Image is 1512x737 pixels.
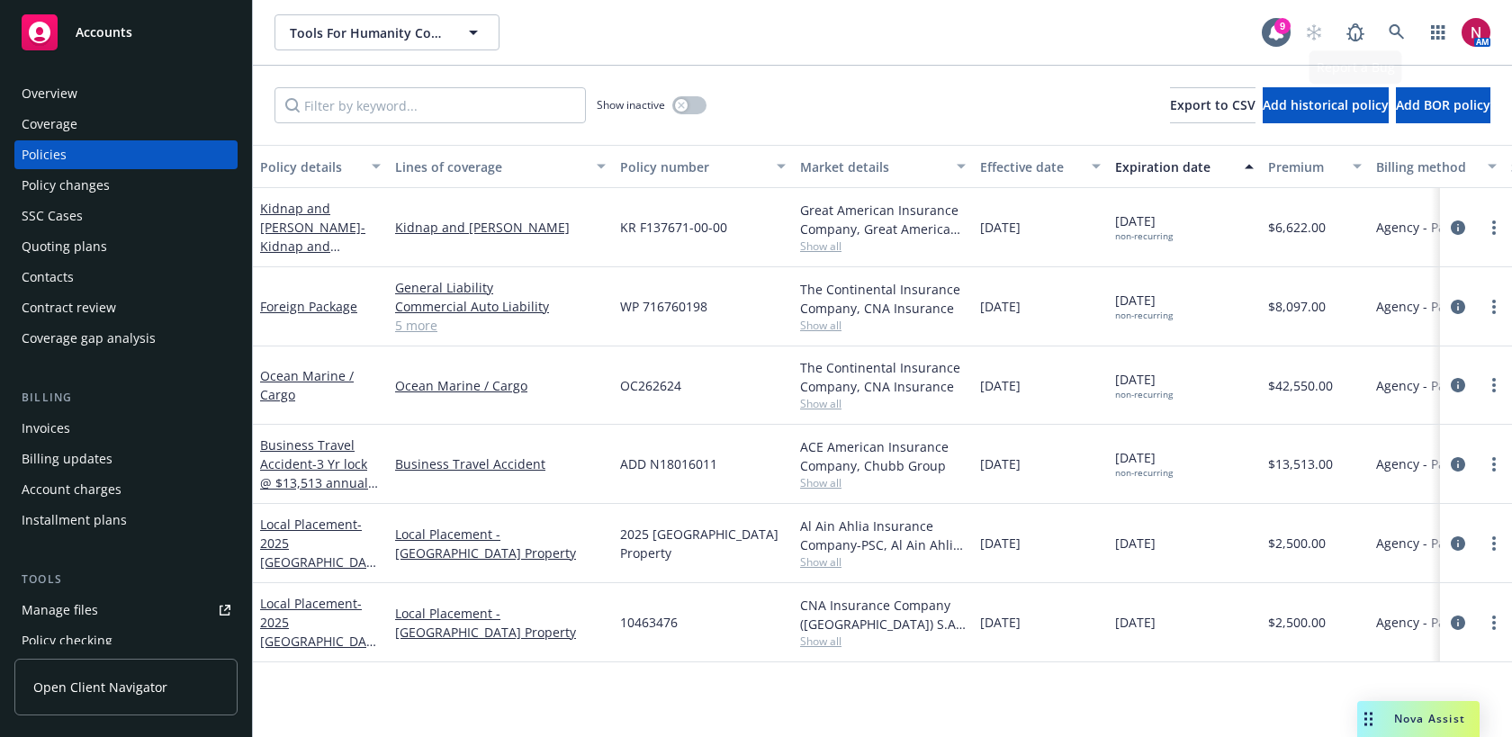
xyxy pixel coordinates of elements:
div: 9 [1274,18,1291,34]
span: Export to CSV [1170,96,1255,113]
div: Contract review [22,293,116,322]
span: Show all [800,554,966,570]
a: Account charges [14,475,238,504]
span: Agency - Pay in full [1376,454,1490,473]
span: $13,513.00 [1268,454,1333,473]
a: Policies [14,140,238,169]
div: Great American Insurance Company, Great American Insurance Group [800,201,966,238]
a: Switch app [1420,14,1456,50]
img: photo [1462,18,1490,47]
a: circleInformation [1447,296,1469,318]
a: Commercial Auto Liability [395,297,606,316]
a: Local Placement [260,595,373,669]
span: [DATE] [1115,211,1173,242]
a: more [1483,217,1505,238]
a: Billing updates [14,445,238,473]
a: Kidnap and [PERSON_NAME] [395,218,606,237]
span: $6,622.00 [1268,218,1326,237]
span: Show all [800,475,966,490]
a: circleInformation [1447,612,1469,634]
button: Expiration date [1108,145,1261,188]
span: Accounts [76,25,132,40]
a: Manage files [14,596,238,625]
span: Show all [800,634,966,649]
span: [DATE] [980,534,1021,553]
a: more [1483,296,1505,318]
button: Add historical policy [1263,87,1389,123]
span: Show all [800,238,966,254]
div: Billing updates [22,445,112,473]
div: Policy details [260,157,361,176]
div: The Continental Insurance Company, CNA Insurance [800,280,966,318]
span: 10463476 [620,613,678,632]
div: ACE American Insurance Company, Chubb Group [800,437,966,475]
span: $2,500.00 [1268,534,1326,553]
span: [DATE] [1115,291,1173,321]
button: Billing method [1369,145,1504,188]
a: Quoting plans [14,232,238,261]
div: Drag to move [1357,701,1380,737]
button: Effective date [973,145,1108,188]
span: $42,550.00 [1268,376,1333,395]
div: The Continental Insurance Company, CNA Insurance [800,358,966,396]
a: 5 more [395,316,606,335]
div: Coverage gap analysis [22,324,156,353]
a: Contacts [14,263,238,292]
div: CNA Insurance Company ([GEOGRAPHIC_DATA]) S.A., CNA Insurance, CNA Insurance (International) [800,596,966,634]
button: Add BOR policy [1396,87,1490,123]
div: Lines of coverage [395,157,586,176]
div: Policy changes [22,171,110,200]
a: Policy changes [14,171,238,200]
a: Report a Bug [1337,14,1373,50]
a: more [1483,374,1505,396]
button: Market details [793,145,973,188]
button: Premium [1261,145,1369,188]
span: Tools For Humanity Corporation [290,23,445,42]
a: Ocean Marine / Cargo [260,367,354,403]
div: Invoices [22,414,70,443]
button: Nova Assist [1357,701,1480,737]
a: more [1483,533,1505,554]
span: Open Client Navigator [33,678,167,697]
span: Agency - Pay in full [1376,534,1490,553]
span: KR F137671-00-00 [620,218,727,237]
div: Manage files [22,596,98,625]
div: Policies [22,140,67,169]
span: [DATE] [980,376,1021,395]
div: Quoting plans [22,232,107,261]
span: [DATE] [1115,613,1156,632]
a: Installment plans [14,506,238,535]
button: Policy number [613,145,793,188]
span: OC262624 [620,376,681,395]
span: WP 716760198 [620,297,707,316]
div: Expiration date [1115,157,1234,176]
span: Agency - Pay in full [1376,218,1490,237]
span: Agency - Pay in full [1376,376,1490,395]
div: non-recurring [1115,310,1173,321]
a: SSC Cases [14,202,238,230]
span: $2,500.00 [1268,613,1326,632]
div: Policy checking [22,626,112,655]
a: Policy checking [14,626,238,655]
a: more [1483,612,1505,634]
div: non-recurring [1115,389,1173,400]
div: Installment plans [22,506,127,535]
div: Policy number [620,157,766,176]
input: Filter by keyword... [274,87,586,123]
span: [DATE] [980,454,1021,473]
a: Coverage [14,110,238,139]
a: Invoices [14,414,238,443]
button: Tools For Humanity Corporation [274,14,499,50]
a: Search [1379,14,1415,50]
span: [DATE] [1115,534,1156,553]
button: Policy details [253,145,388,188]
div: non-recurring [1115,467,1173,479]
a: Coverage gap analysis [14,324,238,353]
a: Local Placement - [GEOGRAPHIC_DATA] Property [395,604,606,642]
a: circleInformation [1447,217,1469,238]
a: circleInformation [1447,454,1469,475]
a: Local Placement [260,516,373,589]
span: Add historical policy [1263,96,1389,113]
div: Premium [1268,157,1342,176]
div: Tools [14,571,238,589]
